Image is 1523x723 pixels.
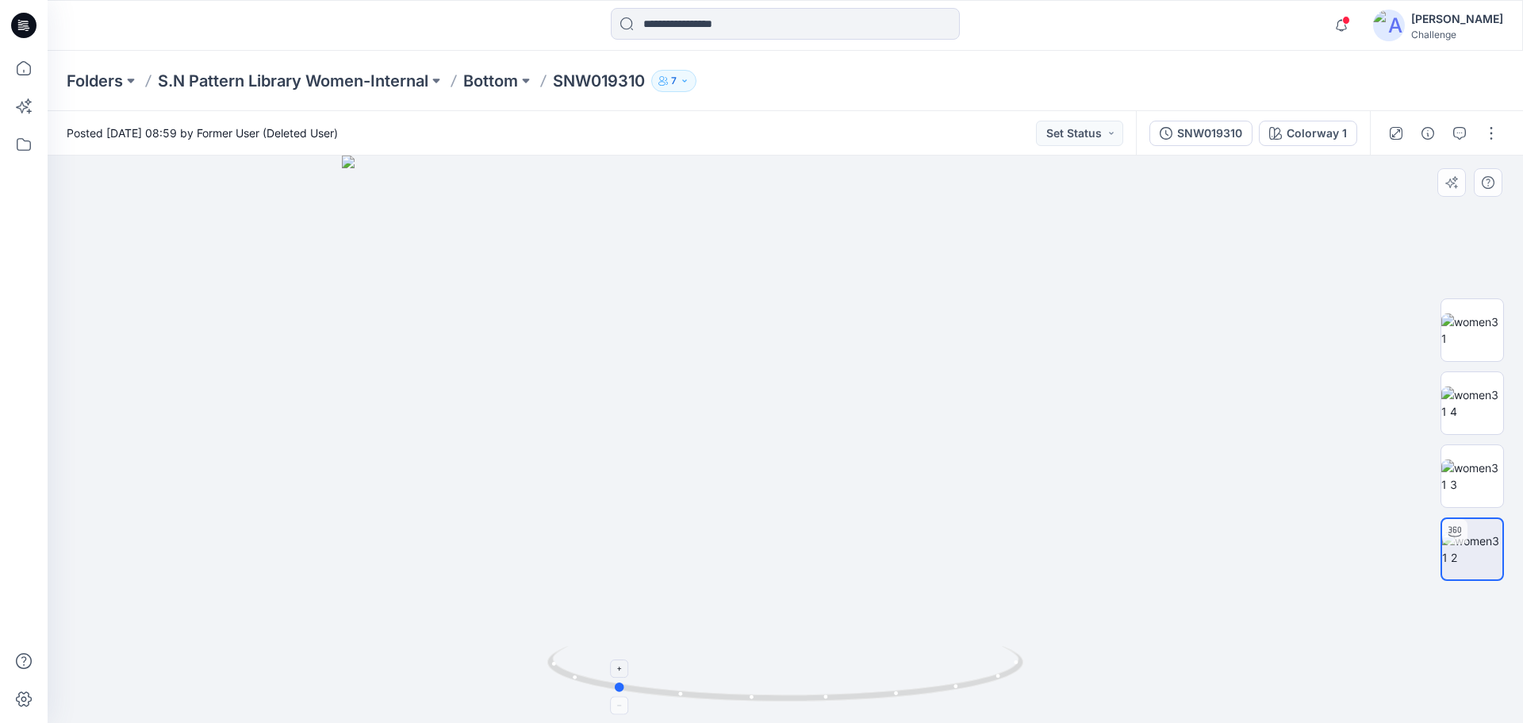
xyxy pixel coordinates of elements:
img: avatar [1373,10,1405,41]
a: S.N Pattern Library Women-Internal [158,70,428,92]
p: 7 [671,72,677,90]
div: SNW019310 [1177,125,1242,142]
a: Former User (Deleted User) [197,126,338,140]
div: Challenge [1411,29,1503,40]
img: eyJhbGciOiJIUzI1NiIsImtpZCI6IjAiLCJzbHQiOiJzZXMiLCJ0eXAiOiJKV1QifQ.eyJkYXRhIjp7InR5cGUiOiJzdG9yYW... [342,156,1229,723]
button: Details [1415,121,1441,146]
button: SNW019310 [1149,121,1253,146]
button: 7 [651,70,696,92]
p: SNW019310 [553,70,645,92]
span: Posted [DATE] 08:59 by [67,125,338,141]
button: Colorway 1 [1259,121,1357,146]
a: Folders [67,70,123,92]
img: women31 [1441,313,1503,347]
div: [PERSON_NAME] [1411,10,1503,29]
a: Bottom [463,70,518,92]
img: women31 2 [1442,533,1502,566]
img: women31 3 [1441,460,1503,493]
div: Colorway 1 [1287,125,1347,142]
img: women31 4 [1441,386,1503,420]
